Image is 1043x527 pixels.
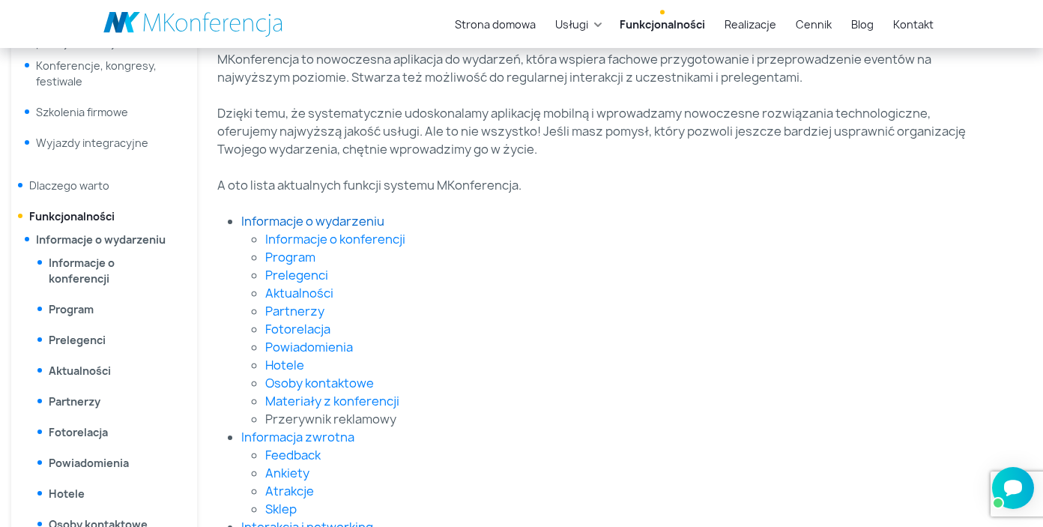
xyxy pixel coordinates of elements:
a: Informacje o wydarzeniu [36,232,166,247]
a: Partnerzy [49,394,100,409]
a: Aktualności [49,364,111,378]
a: Realizacje [719,10,782,38]
a: Ankiety [265,465,309,481]
a: Powiadomienia [265,339,353,355]
a: Prelegenci [265,267,328,283]
a: Szkolenia firmowe [36,105,128,119]
p: Dzięki temu, że systematycznie udoskonalamy aplikację mobilną i wprowadzamy nowoczesne rozwiązani... [217,104,982,158]
p: MKonferencja to nowoczesna aplikacja do wydarzeń, która wspiera fachowe przygotowanie i przeprowa... [217,50,982,86]
a: Konferencje, kongresy, festiwale [36,58,157,88]
a: Hotele [265,357,304,373]
a: Wyjazdy integracyjne [36,136,148,150]
a: Sklep [265,501,297,517]
a: Funkcjonalności [29,209,115,223]
a: Informacje o konferencji [265,231,405,247]
a: Program [49,302,94,316]
a: Partnerzy [265,303,324,319]
li: Przerywnik reklamowy [265,410,982,428]
a: Dlaczego warto [29,178,109,193]
a: Funkcjonalności [614,10,711,38]
a: Informacja zwrotna [241,429,354,445]
a: Powiadomienia [49,456,129,470]
a: Aktualności [265,285,333,301]
iframe: Smartsupp widget button [992,467,1034,509]
a: Hotele [49,487,85,501]
a: Feedback [265,447,321,463]
a: Blog [845,10,880,38]
a: Materiały z konferencji [265,393,399,409]
p: A oto lista aktualnych funkcji systemu MKonferencja. [217,176,982,194]
a: Prelegenci [49,333,106,347]
a: Program [265,249,315,265]
a: Osoby kontaktowe [265,375,374,391]
a: Kontakt [887,10,940,38]
a: Cennik [790,10,838,38]
a: Fotorelacja [265,321,330,337]
a: Informacje o wydarzeniu [241,213,384,229]
a: Usługi [549,10,594,38]
a: Informacje o konferencji [49,256,115,286]
a: Strona domowa [449,10,542,38]
a: Atrakcje [265,483,314,499]
a: Fotorelacja [49,425,108,439]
